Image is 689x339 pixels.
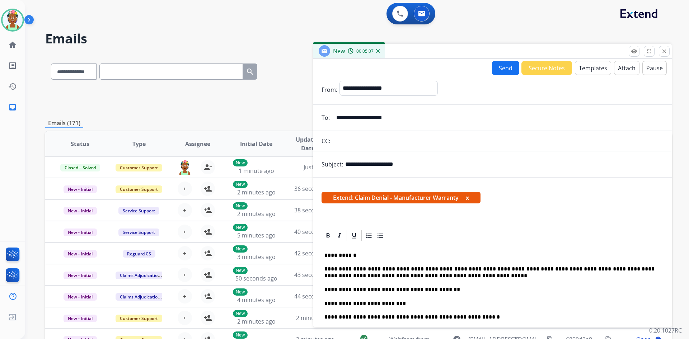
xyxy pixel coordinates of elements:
mat-icon: person_add [203,249,212,258]
span: + [183,314,186,322]
p: CC: [322,137,330,145]
button: + [178,311,192,325]
mat-icon: inbox [8,103,17,112]
span: 00:05:07 [356,48,374,54]
div: Bullet List [375,230,386,241]
button: Secure Notes [521,61,572,75]
img: avatar [3,10,23,30]
span: Claims Adjudication [116,272,165,279]
span: 2 minutes ago [237,188,276,196]
span: Service Support [118,229,159,236]
span: 5 minutes ago [237,231,276,239]
button: Templates [575,61,611,75]
span: 36 seconds ago [294,185,336,193]
span: 40 seconds ago [294,228,336,236]
div: Underline [349,230,360,241]
span: Customer Support [116,164,162,171]
p: New [233,310,248,317]
span: New - Initial [64,185,97,193]
span: 3 minutes ago [237,253,276,261]
span: + [183,227,186,236]
span: Claims Adjudication [116,293,165,301]
span: 1 minute ago [239,167,274,175]
span: 42 seconds ago [294,249,336,257]
span: Customer Support [116,315,162,322]
span: Updated Date [292,135,324,152]
span: New [333,47,345,55]
span: 2 minutes ago [296,314,334,322]
button: Attach [614,61,639,75]
p: New [233,245,248,253]
p: From: [322,85,337,94]
p: Emails (171) [45,119,83,128]
span: Reguard CS [123,250,155,258]
span: 2 minutes ago [237,317,276,325]
span: + [183,206,186,215]
p: New [233,224,248,231]
mat-icon: fullscreen [646,48,652,55]
span: 50 seconds ago [235,274,277,282]
span: + [183,184,186,193]
span: Assignee [185,140,210,148]
h2: Emails [45,32,672,46]
span: 44 seconds ago [294,292,336,300]
span: Type [132,140,146,148]
button: + [178,268,192,282]
p: New [233,331,248,339]
span: + [183,292,186,301]
span: 43 seconds ago [294,271,336,279]
button: + [178,289,192,303]
span: Closed – Solved [60,164,100,171]
mat-icon: person_remove [203,163,212,171]
button: Pause [642,61,667,75]
button: x [466,193,469,202]
span: Just now [304,163,327,171]
span: New - Initial [64,293,97,301]
span: New - Initial [64,207,97,215]
mat-icon: person_add [203,270,212,279]
p: Subject: [322,160,343,169]
mat-icon: home [8,41,17,49]
span: 38 seconds ago [294,206,336,214]
div: Bold [323,230,333,241]
p: New [233,288,248,296]
mat-icon: person_add [203,314,212,322]
p: To: [322,113,330,122]
p: New [233,202,248,209]
span: Status [71,140,89,148]
span: Initial Date [240,140,272,148]
div: Italic [334,230,345,241]
span: + [183,270,186,279]
mat-icon: remove_red_eye [631,48,637,55]
span: Customer Support [116,185,162,193]
p: 0.20.1027RC [649,326,682,335]
mat-icon: search [246,67,254,76]
mat-icon: person_add [203,292,212,301]
div: Ordered List [364,230,374,241]
span: Service Support [118,207,159,215]
span: 4 minutes ago [237,296,276,304]
span: New - Initial [64,229,97,236]
span: 2 minutes ago [237,210,276,218]
button: + [178,182,192,196]
span: New - Initial [64,250,97,258]
mat-icon: person_add [203,184,212,193]
button: + [178,203,192,217]
span: Extend: Claim Denial - Manufacturer Warranty [322,192,481,203]
button: Send [492,61,519,75]
img: agent-avatar [178,160,192,175]
span: New - Initial [64,272,97,279]
p: New [233,267,248,274]
mat-icon: person_add [203,206,212,215]
button: + [178,246,192,260]
p: New [233,181,248,188]
p: New [233,159,248,166]
span: + [183,249,186,258]
button: + [178,225,192,239]
mat-icon: list_alt [8,61,17,70]
mat-icon: person_add [203,227,212,236]
mat-icon: close [661,48,667,55]
span: New - Initial [64,315,97,322]
mat-icon: history [8,82,17,91]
